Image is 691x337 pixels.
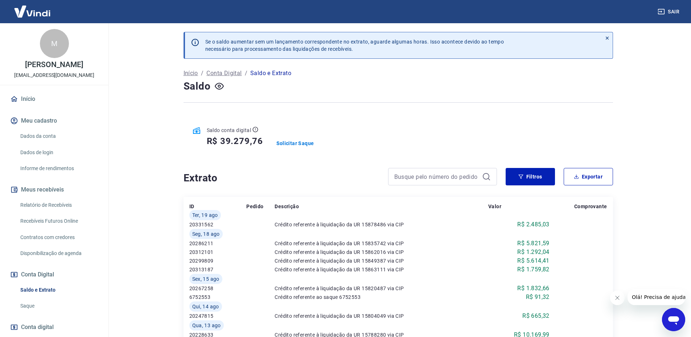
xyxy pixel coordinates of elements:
span: Conta digital [21,322,54,332]
h4: Extrato [184,171,379,185]
button: Exportar [564,168,613,185]
h4: Saldo [184,79,211,94]
p: ID [189,203,194,210]
p: 20286211 [189,240,247,247]
p: R$ 665,32 [522,312,550,320]
p: Crédito referente à liquidação da UR 15835742 via CIP [275,240,488,247]
p: [EMAIL_ADDRESS][DOMAIN_NAME] [14,71,94,79]
p: [PERSON_NAME] [25,61,83,69]
a: Saldo e Extrato [17,283,100,297]
p: / [245,69,247,78]
p: / [201,69,203,78]
p: Descrição [275,203,299,210]
iframe: Mensagem da empresa [628,289,685,305]
img: Vindi [9,0,56,22]
p: R$ 1.759,82 [517,265,549,274]
p: 20331562 [189,221,247,228]
div: M [40,29,69,58]
p: Crédito referente à liquidação da UR 15820487 via CIP [275,285,488,292]
button: Meus recebíveis [9,182,100,198]
a: Conta Digital [206,69,242,78]
a: Solicitar Saque [276,140,314,147]
a: Contratos com credores [17,230,100,245]
p: 20247815 [189,312,247,320]
p: Comprovante [574,203,607,210]
button: Filtros [506,168,555,185]
span: Qua, 13 ago [192,322,221,329]
span: Sex, 15 ago [192,275,219,283]
input: Busque pelo número do pedido [394,171,479,182]
h5: R$ 39.279,76 [207,135,263,147]
a: Conta digital [9,319,100,335]
p: Pedido [246,203,263,210]
p: Crédito referente ao saque 6752553 [275,293,488,301]
p: R$ 1.292,04 [517,248,549,256]
span: Olá! Precisa de ajuda? [4,5,61,11]
span: Ter, 19 ago [192,211,218,219]
p: Crédito referente à liquidação da UR 15878486 via CIP [275,221,488,228]
p: Se o saldo aumentar sem um lançamento correspondente no extrato, aguarde algumas horas. Isso acon... [205,38,504,53]
iframe: Botão para abrir a janela de mensagens [662,308,685,331]
p: 6752553 [189,293,247,301]
p: R$ 2.485,03 [517,220,549,229]
p: R$ 91,32 [526,293,550,301]
a: Dados da conta [17,129,100,144]
p: Valor [488,203,501,210]
p: 20299809 [189,257,247,264]
button: Sair [656,5,682,19]
span: Qui, 14 ago [192,303,219,310]
a: Recebíveis Futuros Online [17,214,100,229]
p: 20267258 [189,285,247,292]
iframe: Fechar mensagem [610,291,625,305]
a: Dados de login [17,145,100,160]
p: Crédito referente à liquidação da UR 15849387 via CIP [275,257,488,264]
p: R$ 5.614,41 [517,256,549,265]
p: Crédito referente à liquidação da UR 15863111 via CIP [275,266,488,273]
a: Início [9,91,100,107]
a: Informe de rendimentos [17,161,100,176]
p: R$ 5.821,59 [517,239,549,248]
p: 20312101 [189,248,247,256]
p: Crédito referente à liquidação da UR 15804049 via CIP [275,312,488,320]
p: 20313187 [189,266,247,273]
a: Saque [17,299,100,313]
p: Crédito referente à liquidação da UR 15862016 via CIP [275,248,488,256]
button: Meu cadastro [9,113,100,129]
p: R$ 1.832,66 [517,284,549,293]
button: Conta Digital [9,267,100,283]
span: Seg, 18 ago [192,230,220,238]
p: Saldo e Extrato [250,69,291,78]
a: Disponibilização de agenda [17,246,100,261]
a: Início [184,69,198,78]
p: Saldo conta digital [207,127,251,134]
a: Relatório de Recebíveis [17,198,100,213]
